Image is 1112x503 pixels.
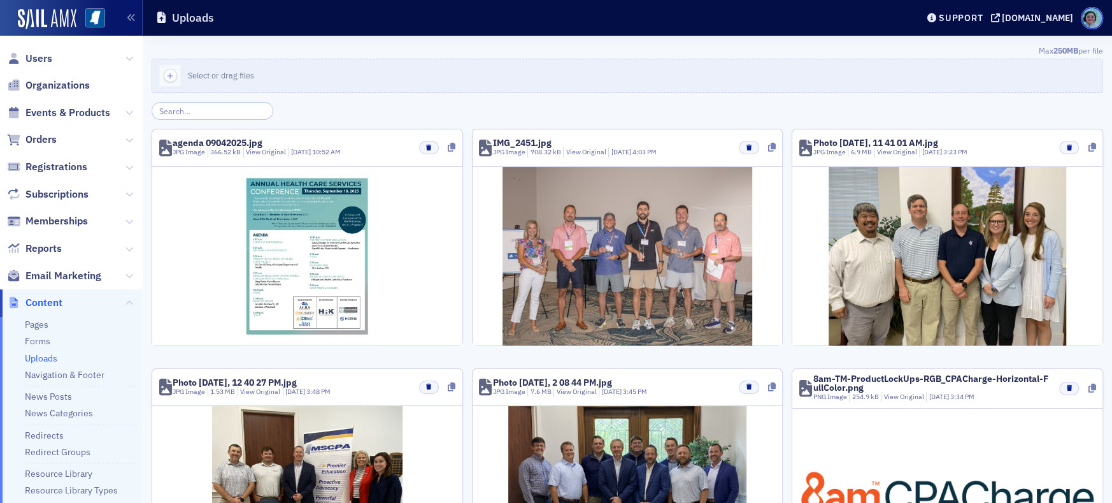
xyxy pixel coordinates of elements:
a: View Original [246,147,286,156]
a: Organizations [7,78,90,92]
div: IMG_2451.jpg [493,138,552,147]
span: Subscriptions [25,187,89,201]
a: Registrations [7,160,87,174]
span: [DATE] [285,387,306,396]
div: Photo [DATE], 12 40 27 PM.jpg [173,378,297,387]
a: Navigation & Footer [25,369,104,381]
a: View Homepage [76,8,105,30]
a: Users [7,52,52,66]
span: Content [25,296,62,310]
button: Select or drag files [152,59,1103,93]
span: [DATE] [611,147,632,156]
div: JPG Image [813,147,846,157]
a: Uploads [25,353,57,364]
a: Reports [7,242,62,256]
button: [DOMAIN_NAME] [990,13,1078,22]
span: 3:48 PM [306,387,331,396]
a: View Original [884,392,924,401]
img: SailAMX [18,9,76,29]
div: JPG Image [493,147,525,157]
span: Profile [1081,7,1103,29]
span: 4:03 PM [632,147,657,156]
a: Memberships [7,214,88,228]
img: SailAMX [85,8,105,28]
a: View Original [877,147,917,156]
span: [DATE] [291,147,312,156]
a: Subscriptions [7,187,89,201]
span: 3:23 PM [943,147,967,156]
div: JPG Image [493,387,525,397]
span: [DATE] [922,147,943,156]
span: Users [25,52,52,66]
div: 8am-TM-ProductLockUps-RGB_CPACharge-Horizontal-FullColor.png [813,374,1050,392]
a: View Original [240,387,280,396]
span: [DATE] [602,387,623,396]
div: 1.53 MB [208,387,236,397]
a: Content [7,296,62,310]
a: Email Marketing [7,269,101,283]
span: Events & Products [25,106,110,120]
a: News Categories [25,407,93,419]
div: [DOMAIN_NAME] [1002,12,1073,24]
div: Max per file [152,45,1103,59]
a: Resource Library Types [25,485,118,496]
a: Orders [7,133,57,147]
span: 250MB [1053,45,1078,55]
span: Select or drag files [188,70,254,80]
input: Search… [152,102,273,120]
span: Organizations [25,78,90,92]
div: 254.9 kB [849,392,879,402]
span: Email Marketing [25,269,101,283]
a: Events & Products [7,106,110,120]
div: 6.9 MB [848,147,872,157]
span: Registrations [25,160,87,174]
div: agenda 09042025.jpg [173,138,262,147]
div: Support [939,12,983,24]
a: Forms [25,335,50,347]
div: PNG Image [813,392,847,402]
a: View Original [557,387,597,396]
a: Redirects [25,430,64,441]
span: Memberships [25,214,88,228]
a: Pages [25,319,48,330]
div: 708.32 kB [527,147,561,157]
a: Redirect Groups [25,446,90,458]
span: [DATE] [929,392,950,401]
a: View Original [566,147,606,156]
div: JPG Image [173,147,205,157]
div: Photo [DATE], 2 08 44 PM.jpg [493,378,612,387]
div: JPG Image [173,387,205,397]
a: News Posts [25,391,72,402]
div: Photo [DATE], 11 41 01 AM.jpg [813,138,938,147]
span: 10:52 AM [312,147,341,156]
span: Reports [25,242,62,256]
div: 7.6 MB [527,387,552,397]
h1: Uploads [172,10,214,26]
span: 3:45 PM [623,387,647,396]
a: Resource Library [25,468,92,479]
div: 366.52 kB [208,147,241,157]
span: 3:34 PM [950,392,974,401]
span: Orders [25,133,57,147]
